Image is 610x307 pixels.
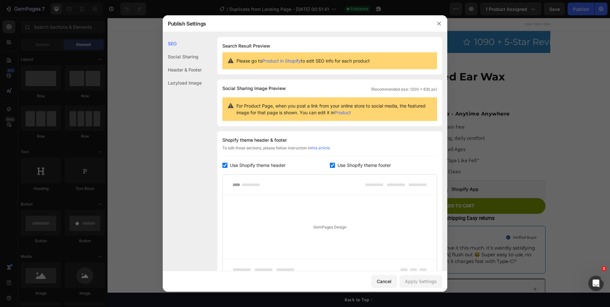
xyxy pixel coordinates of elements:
div: Publish Settings [163,15,431,32]
h1: Elyra-Powered Ear Wax Removal [266,50,438,83]
p: Verified Buyer [405,217,429,222]
span: Honestly didn’t expect to love it this much. It’s weirdly satisfying seeing the [MEDICAL_DATA] fl... [275,227,428,246]
div: Shopify App [344,168,371,175]
p: Oddly Satisfying-Refreshing "Spa Like Fell" [274,139,377,146]
div: Apply Settings [405,278,437,285]
div: SEO [163,37,202,50]
span: Social Sharing Image Preview [222,85,286,92]
span: 1 [601,266,606,271]
div: Shopify theme header & footer [222,136,437,144]
p: “ [275,227,429,247]
p: Ships within 1-2days. [279,197,387,204]
div: GemPages Design [223,195,437,259]
p: (1,630+) [295,84,313,90]
div: Cancel [377,278,391,285]
p: Trusted By Thousands better Clean [274,150,377,158]
h1: Search Result Preview [222,42,437,50]
button: Add to cart [266,180,438,196]
div: Add to cart [338,185,367,191]
p: Safe Comfortable Ear Care - Anytime Anywhere [267,92,437,100]
div: Back to Top ↑ [237,279,265,285]
div: To edit those sections, please follow instruction in [222,145,437,156]
strong: Free shipping Easy returns [328,197,387,203]
p: How It Works [276,267,307,275]
p: 1090 + 5-Star Reviews [367,18,462,30]
p: Wa Filmz. [307,217,328,223]
span: Please go to to edit SEO info for each product [236,57,370,64]
p: 30 Day Guarantee [71,18,152,30]
div: Header & Footer [163,63,202,76]
button: Apply Settings [399,275,442,288]
p: 19,500+ Happy Customers [201,18,317,30]
button: Cancel [371,275,397,288]
span: For Product Page, when you post a link from your online store to social media, the featured image... [236,102,432,116]
p: Clean your ears in minutes, pain free [274,105,377,113]
a: Product in Shopify [262,58,301,64]
span: Use Shopify theme header [230,161,286,169]
p: Gentle Silicone Tip - Safe For all Ages [274,128,377,135]
div: Lazyload Image [163,76,202,89]
div: Social Sharing [163,50,202,63]
span: Use Shopify theme footer [338,161,391,169]
a: this article [311,146,330,150]
a: Product [334,110,351,115]
iframe: Intercom live chat [588,276,604,291]
span: (Recommended size: 1200 x 630 px) [371,86,437,92]
p: Fresher feeling, clearer hearing, daily comfort [274,116,377,124]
